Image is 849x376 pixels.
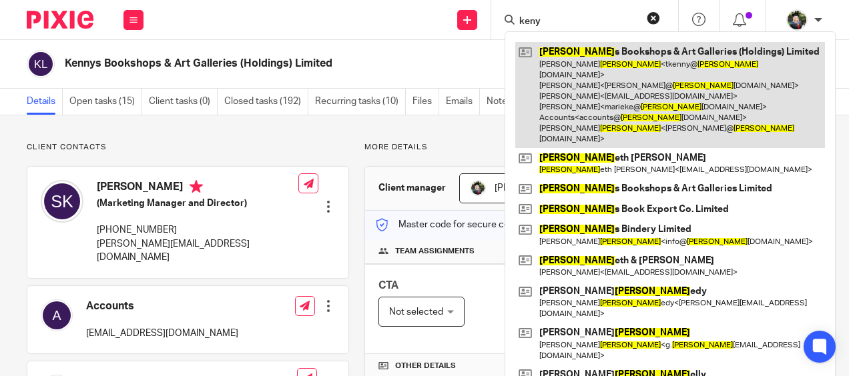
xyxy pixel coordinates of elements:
[518,16,638,28] input: Search
[27,11,93,29] img: Pixie
[647,11,660,25] button: Clear
[86,327,238,340] p: [EMAIL_ADDRESS][DOMAIN_NAME]
[190,180,203,193] i: Primary
[65,57,525,71] h2: Kennys Bookshops & Art Galleries (Holdings) Limited
[224,89,308,115] a: Closed tasks (192)
[27,89,63,115] a: Details
[86,299,238,313] h4: Accounts
[378,181,446,195] h3: Client manager
[395,246,475,257] span: Team assignments
[364,142,822,153] p: More details
[69,89,142,115] a: Open tasks (15)
[149,89,218,115] a: Client tasks (0)
[97,223,298,237] p: [PHONE_NUMBER]
[97,237,298,265] p: [PERSON_NAME][EMAIL_ADDRESS][DOMAIN_NAME]
[487,89,532,115] a: Notes (4)
[97,180,298,197] h4: [PERSON_NAME]
[412,89,439,115] a: Files
[41,299,73,331] img: svg%3E
[27,50,55,78] img: svg%3E
[470,180,486,196] img: Jade.jpeg
[375,218,605,231] p: Master code for secure communications and files
[395,361,456,371] span: Other details
[315,89,406,115] a: Recurring tasks (10)
[378,280,398,291] span: CTA
[41,180,83,223] img: svg%3E
[786,9,808,31] img: Jade.jpeg
[27,142,349,153] p: Client contacts
[97,197,298,210] h5: (Marketing Manager and Director)
[495,183,568,193] span: [PERSON_NAME]
[446,89,480,115] a: Emails
[389,307,443,317] span: Not selected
